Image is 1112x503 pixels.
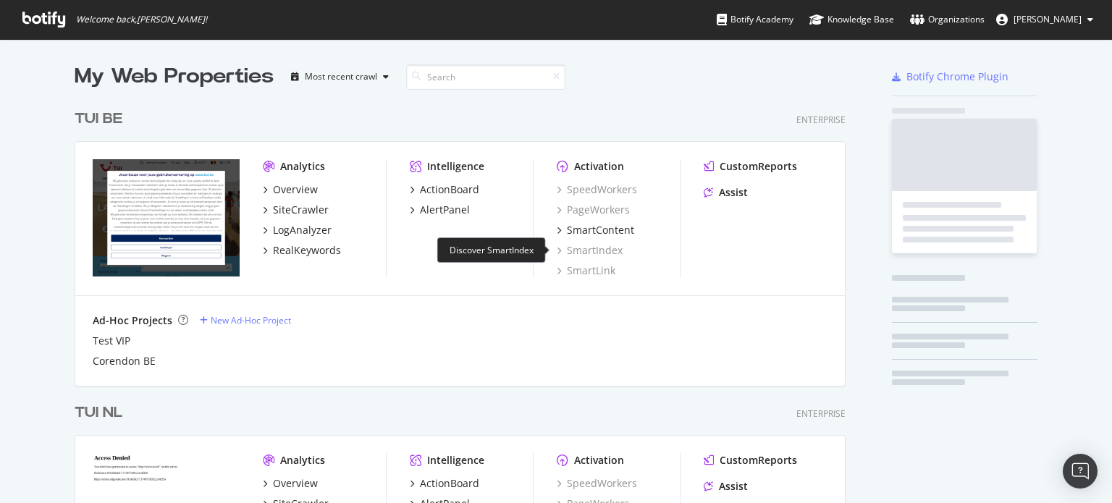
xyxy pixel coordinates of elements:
[985,8,1105,31] button: [PERSON_NAME]
[406,64,565,90] input: Search
[75,402,128,423] a: TUI NL
[75,109,122,130] div: TUI BE
[427,159,484,174] div: Intelligence
[719,185,748,200] div: Assist
[567,223,634,237] div: SmartContent
[906,69,1008,84] div: Botify Chrome Plugin
[717,12,793,27] div: Botify Academy
[719,479,748,494] div: Assist
[720,159,797,174] div: CustomReports
[704,479,748,494] a: Assist
[420,203,470,217] div: AlertPanel
[1014,13,1082,25] span: Edwin de Bruin
[93,313,172,328] div: Ad-Hoc Projects
[557,182,637,197] a: SpeedWorkers
[76,14,207,25] span: Welcome back, [PERSON_NAME] !
[796,407,846,420] div: Enterprise
[273,223,332,237] div: LogAnalyzer
[809,12,894,27] div: Knowledge Base
[273,243,341,258] div: RealKeywords
[437,237,546,263] div: Discover SmartIndex
[720,453,797,468] div: CustomReports
[410,203,470,217] a: AlertPanel
[75,402,122,423] div: TUI NL
[263,182,318,197] a: Overview
[410,182,479,197] a: ActionBoard
[892,69,1008,84] a: Botify Chrome Plugin
[704,453,797,468] a: CustomReports
[93,354,156,368] a: Corendon BE
[410,476,479,491] a: ActionBoard
[263,476,318,491] a: Overview
[910,12,985,27] div: Organizations
[796,114,846,126] div: Enterprise
[305,72,377,81] div: Most recent crawl
[704,185,748,200] a: Assist
[574,159,624,174] div: Activation
[280,159,325,174] div: Analytics
[93,334,130,348] a: Test VIP
[211,314,291,326] div: New Ad-Hoc Project
[273,182,318,197] div: Overview
[273,203,329,217] div: SiteCrawler
[285,65,395,88] button: Most recent crawl
[557,243,623,258] a: SmartIndex
[557,223,634,237] a: SmartContent
[557,476,637,491] a: SpeedWorkers
[557,203,630,217] a: PageWorkers
[420,476,479,491] div: ActionBoard
[263,203,329,217] a: SiteCrawler
[75,109,128,130] a: TUI BE
[263,243,341,258] a: RealKeywords
[280,453,325,468] div: Analytics
[1063,454,1098,489] div: Open Intercom Messenger
[704,159,797,174] a: CustomReports
[427,453,484,468] div: Intelligence
[200,314,291,326] a: New Ad-Hoc Project
[75,62,274,91] div: My Web Properties
[557,263,615,278] a: SmartLink
[93,159,240,276] img: tui.be
[273,476,318,491] div: Overview
[574,453,624,468] div: Activation
[420,182,479,197] div: ActionBoard
[263,223,332,237] a: LogAnalyzer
